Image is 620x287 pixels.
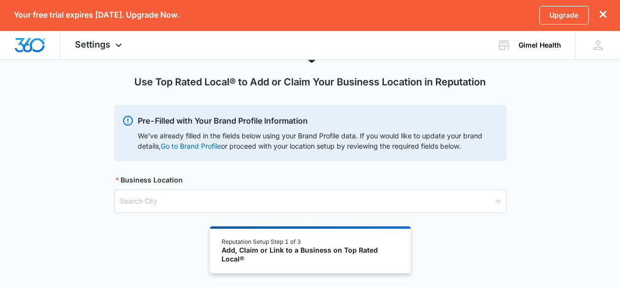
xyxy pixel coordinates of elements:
button: dismiss this dialog [599,10,606,20]
div: Settings [60,30,139,59]
p: Pre-Filled with Your Brand Profile Information [138,115,498,127]
label: Business Location [116,175,183,185]
div: account name [519,41,561,49]
span: Settings [75,39,110,50]
h1: Use Top Rated Local® to Add or Claim Your Business Location in Reputation [134,75,486,89]
div: Reputation Setup Step 1 of 3 [222,237,398,246]
div: Add, Claim or Link to a Business on Top Rated Local® [222,246,398,263]
div: We’ve already filled in the fields below using your Brand Profile data. If you would like to upda... [138,130,498,151]
p: Your free trial expires [DATE]. Upgrade Now. [14,10,179,20]
a: Upgrade [539,6,589,25]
